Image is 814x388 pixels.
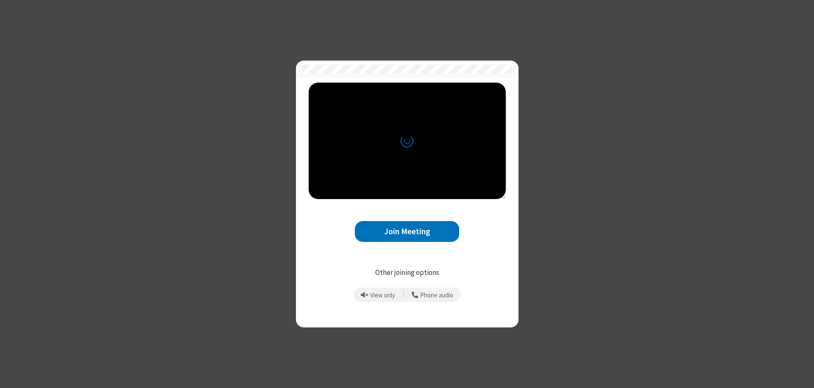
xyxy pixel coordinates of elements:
p: Other joining options [309,267,506,278]
span: | [403,289,404,301]
button: Prevent echo when there is already an active mic and speaker in the room. [358,288,399,302]
span: View only [370,292,395,299]
button: Use your phone for mic and speaker while you view the meeting on this device. [409,288,457,302]
span: Phone audio [420,292,453,299]
button: Join Meeting [355,221,459,242]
